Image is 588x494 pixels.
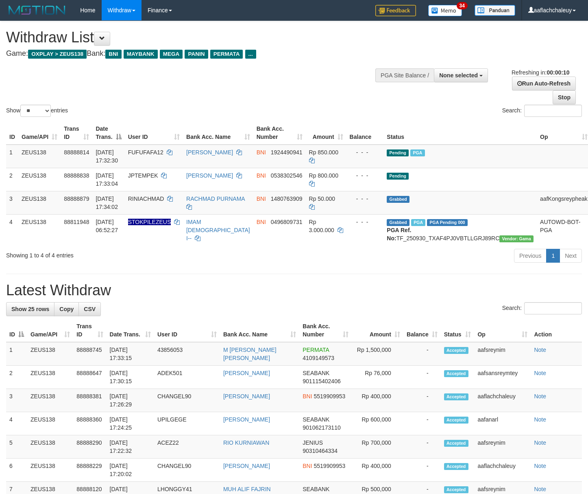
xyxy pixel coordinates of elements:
span: Marked by aafsreyleap [411,219,425,226]
img: Feedback.jpg [375,5,416,16]
td: 88888360 [73,412,106,435]
th: Date Trans.: activate to sort column descending [92,121,124,145]
th: Amount: activate to sort column ascending [306,121,346,145]
th: Bank Acc. Name: activate to sort column ascending [220,319,299,342]
img: panduan.png [475,5,515,16]
span: 88888879 [64,195,89,202]
span: BNI [303,393,312,400]
span: MAYBANK [124,50,158,59]
a: [PERSON_NAME] [223,393,270,400]
h1: Withdraw List [6,29,384,46]
td: 1 [6,145,18,168]
img: MOTION_logo.png [6,4,68,16]
span: PERMATA [303,347,329,353]
a: Run Auto-Refresh [512,77,576,90]
th: ID: activate to sort column descending [6,319,27,342]
span: Rp 3.000.000 [309,219,334,233]
th: Game/API: activate to sort column ascending [27,319,73,342]
h1: Latest Withdraw [6,282,582,299]
td: Rp 700,000 [352,435,403,459]
td: ZEUS138 [27,435,73,459]
span: Rp 850.000 [309,149,338,156]
th: ID [6,121,18,145]
td: ZEUS138 [18,214,61,246]
a: [PERSON_NAME] [223,463,270,469]
span: Accepted [444,393,468,400]
td: aafsreynim [474,342,531,366]
b: PGA Ref. No: [387,227,411,242]
span: Accepted [444,440,468,447]
th: Balance [346,121,384,145]
span: Nama rekening ada tanda titik/strip, harap diedit [128,219,171,225]
span: Rp 50.000 [309,195,335,202]
span: Accepted [444,486,468,493]
td: aaflachchaleuy [474,459,531,482]
span: Pending [387,149,409,156]
span: BNI [105,50,121,59]
a: Copy [54,302,79,316]
td: ZEUS138 [18,168,61,191]
th: Date Trans.: activate to sort column ascending [107,319,154,342]
th: Bank Acc. Name: activate to sort column ascending [183,121,253,145]
td: aaflachchaleuy [474,389,531,412]
span: PANIN [185,50,208,59]
span: OXPLAY > ZEUS138 [28,50,87,59]
span: 34 [457,2,468,9]
td: ZEUS138 [27,366,73,389]
td: Rp 1,500,000 [352,342,403,366]
span: Accepted [444,347,468,354]
td: ZEUS138 [27,342,73,366]
div: PGA Site Balance / [375,68,434,82]
a: Note [534,439,546,446]
div: - - - [350,195,381,203]
span: Copy 4109149573 to clipboard [303,355,334,361]
span: Grabbed [387,196,409,203]
td: 1 [6,342,27,366]
a: 1 [546,249,560,263]
span: JPTEMPEK [128,172,158,179]
th: Bank Acc. Number: activate to sort column ascending [299,319,352,342]
td: - [403,412,441,435]
td: 88888745 [73,342,106,366]
td: 4 [6,214,18,246]
td: 3 [6,389,27,412]
th: Amount: activate to sort column ascending [352,319,403,342]
a: Show 25 rows [6,302,54,316]
span: Copy 5519909953 to clipboard [314,463,346,469]
th: Trans ID: activate to sort column ascending [61,121,92,145]
select: Showentries [20,105,51,117]
div: Showing 1 to 4 of 4 entries [6,248,239,259]
span: Copy 1480763909 to clipboard [271,195,303,202]
a: M [PERSON_NAME] [PERSON_NAME] [223,347,277,361]
td: - [403,459,441,482]
td: 4 [6,412,27,435]
a: Note [534,486,546,492]
td: [DATE] 17:30:15 [107,366,154,389]
span: Show 25 rows [11,306,49,312]
button: None selected [434,68,488,82]
span: 88811948 [64,219,89,225]
span: BNI [257,172,266,179]
td: ZEUS138 [18,191,61,214]
img: Button%20Memo.svg [428,5,462,16]
td: 88888381 [73,389,106,412]
td: [DATE] 17:24:25 [107,412,154,435]
td: ACEZ22 [154,435,220,459]
a: Note [534,393,546,400]
input: Search: [524,105,582,117]
span: CSV [84,306,96,312]
td: aafsreynim [474,435,531,459]
td: CHANGEL90 [154,459,220,482]
td: - [403,366,441,389]
td: 88888290 [73,435,106,459]
a: Note [534,370,546,376]
span: Accepted [444,417,468,424]
strong: 00:00:10 [547,69,569,76]
th: Trans ID: activate to sort column ascending [73,319,106,342]
a: [PERSON_NAME] [186,172,233,179]
span: [DATE] 17:34:02 [96,195,118,210]
span: MEGA [160,50,183,59]
span: Refreshing in: [512,69,569,76]
td: Rp 400,000 [352,459,403,482]
a: MUH ALIF FAJRIN [223,486,271,492]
